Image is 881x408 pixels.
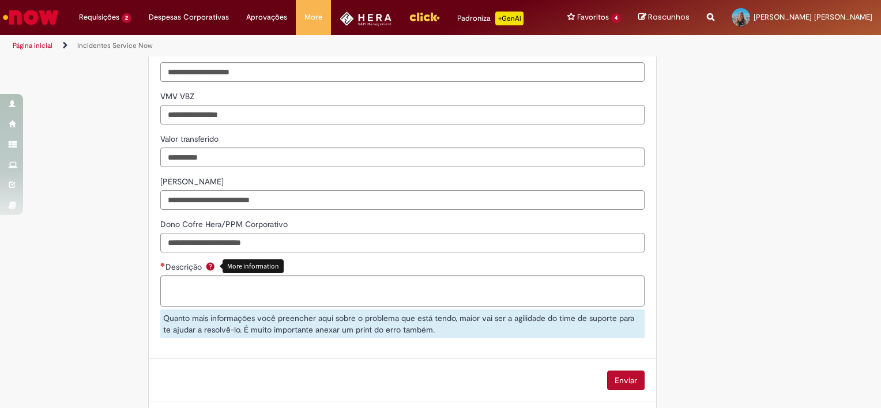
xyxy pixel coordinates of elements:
button: Enviar [607,371,645,390]
span: Aprovações [246,12,287,23]
input: Cofre Hera [160,190,645,210]
textarea: Descrição [160,275,645,307]
span: Somente leitura - Cofre Hera [160,176,226,187]
div: More information [223,259,284,273]
img: HeraLogo.png [340,12,392,26]
div: Padroniza [457,12,524,25]
span: Favoritos [577,12,609,23]
span: Despesas Corporativas [149,12,229,23]
a: Página inicial [13,41,52,50]
span: 2 [122,13,131,23]
span: [PERSON_NAME] [PERSON_NAME] [754,12,872,22]
input: VMV NBZ [160,62,645,82]
p: +GenAi [495,12,524,25]
span: Ajuda para Descrição [204,262,217,271]
span: Somente leitura - Valor transferido [160,134,221,144]
input: VMV VBZ [160,105,645,124]
span: Somente leitura - Dono Cofre Hera/PPM Corporativo [160,219,290,229]
input: Valor transferido [160,148,645,167]
span: Necessários [160,262,165,267]
span: Requisições [79,12,119,23]
span: 4 [611,13,621,23]
span: Somente leitura - VMV VBZ [160,91,197,101]
img: ServiceNow [1,6,61,29]
div: Quanto mais informações você preencher aqui sobre o problema que está tendo, maior vai ser a agil... [160,309,645,338]
ul: Trilhas de página [9,35,579,56]
a: Rascunhos [638,12,690,23]
a: Incidentes Service Now [77,41,153,50]
span: More [304,12,322,23]
span: Descrição [165,262,204,272]
span: Rascunhos [648,12,690,22]
img: click_logo_yellow_360x200.png [409,8,440,25]
input: Dono Cofre Hera/PPM Corporativo [160,233,645,252]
